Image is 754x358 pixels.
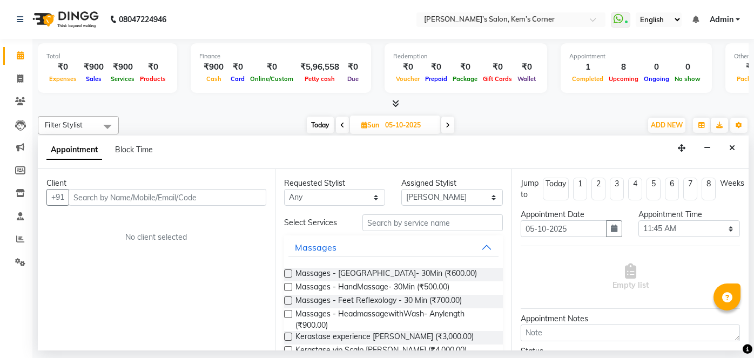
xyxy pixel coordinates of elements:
div: ₹900 [199,61,228,73]
li: 7 [683,178,697,200]
div: Appointment Date [521,209,622,220]
div: 0 [672,61,703,73]
span: Massages - [GEOGRAPHIC_DATA]- 30Min (₹600.00) [295,268,477,281]
li: 6 [665,178,679,200]
span: Wallet [515,75,538,83]
div: Select Services [276,217,354,228]
span: Services [108,75,137,83]
button: ADD NEW [648,118,685,133]
span: Expenses [46,75,79,83]
div: Weeks [720,178,744,189]
span: Voucher [393,75,422,83]
span: Sales [83,75,104,83]
iframe: chat widget [709,315,743,347]
span: Admin [710,14,733,25]
span: Completed [569,75,606,83]
li: 8 [702,178,716,200]
div: ₹0 [515,61,538,73]
span: Filter Stylist [45,120,83,129]
div: Finance [199,52,362,61]
span: Empty list [612,264,649,291]
span: Due [345,75,361,83]
div: Today [546,178,566,190]
b: 08047224946 [119,4,166,35]
span: Massages - Feet Reflexology - 30 Min (₹700.00) [295,295,462,308]
li: 2 [591,178,605,200]
span: Kerastase experience [PERSON_NAME] (₹3,000.00) [295,331,474,345]
div: Jump to [521,178,538,200]
div: 0 [641,61,672,73]
span: Online/Custom [247,75,296,83]
div: ₹5,96,558 [296,61,344,73]
span: Upcoming [606,75,641,83]
span: Block Time [115,145,153,154]
span: Ongoing [641,75,672,83]
span: Prepaid [422,75,450,83]
span: Today [307,117,334,133]
div: Requested Stylist [284,178,386,189]
div: No client selected [72,232,240,243]
div: 8 [606,61,641,73]
div: Appointment Time [638,209,740,220]
input: Search by Name/Mobile/Email/Code [69,189,266,206]
span: Sun [359,121,382,129]
div: Assigned Stylist [401,178,503,189]
span: Cash [204,75,224,83]
span: Card [228,75,247,83]
div: Client [46,178,266,189]
div: ₹900 [108,61,137,73]
button: Massages [288,238,499,257]
input: yyyy-mm-dd [521,220,607,237]
div: ₹0 [46,61,79,73]
div: ₹0 [422,61,450,73]
input: 2025-10-05 [382,117,436,133]
span: Appointment [46,140,102,160]
span: Petty cash [302,75,338,83]
li: 3 [610,178,624,200]
div: ₹0 [344,61,362,73]
li: 1 [573,178,587,200]
span: Products [137,75,169,83]
div: ₹0 [393,61,422,73]
div: Appointment Notes [521,313,740,325]
div: ₹0 [247,61,296,73]
div: 1 [569,61,606,73]
img: logo [28,4,102,35]
span: Package [450,75,480,83]
span: Massages - HandMassage- 30Min (₹500.00) [295,281,449,295]
input: Search by service name [362,214,503,231]
div: Massages [295,241,336,254]
div: Redemption [393,52,538,61]
button: +91 [46,189,69,206]
div: ₹0 [228,61,247,73]
div: ₹900 [79,61,108,73]
li: 5 [647,178,661,200]
div: Total [46,52,169,61]
span: Gift Cards [480,75,515,83]
span: Kerastase vip Scalp [PERSON_NAME] (₹4,000.00) [295,345,467,358]
div: Appointment [569,52,703,61]
button: Close [724,140,740,157]
div: ₹0 [450,61,480,73]
span: ADD NEW [651,121,683,129]
span: No show [672,75,703,83]
div: ₹0 [137,61,169,73]
div: Status [521,346,622,357]
span: Massages - HeadmassagewithWash- Anylength (₹900.00) [295,308,495,331]
li: 4 [628,178,642,200]
div: ₹0 [480,61,515,73]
